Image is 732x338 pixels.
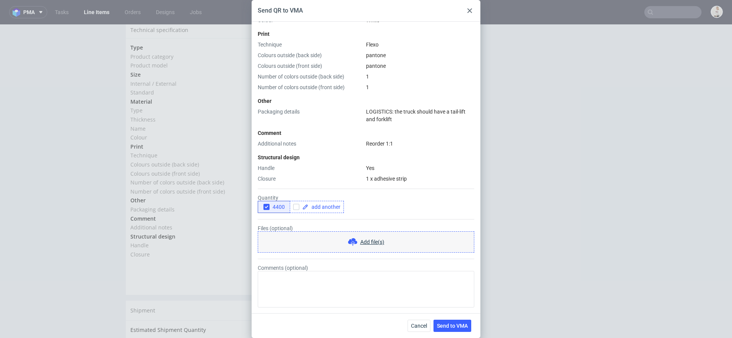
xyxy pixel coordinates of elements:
span: 1 x adhesive strip [366,176,407,182]
div: Files (optional) [258,225,474,253]
span: Yes [366,165,374,171]
td: Comment [130,190,273,199]
td: Technique [130,127,273,136]
td: Number of colors outside (back side) [130,154,273,163]
td: Closure [130,226,273,235]
td: Structural design [130,208,273,217]
div: Quantity [258,195,474,213]
td: Colour [130,109,273,118]
td: Print [130,118,273,127]
div: Additional notes [258,140,363,147]
div: Send QR to VMA [258,6,303,15]
span: 1 [275,154,278,162]
td: Type [130,82,273,91]
div: Number of colors outside (front side) [258,83,363,91]
td: Size [130,46,273,55]
td: Thickness [130,91,273,100]
span: BIO [275,101,284,108]
div: Colours outside (front side) [258,62,363,70]
td: Colours outside (back side) [130,136,273,145]
label: Comments (optional) [258,265,474,308]
button: Cancel [408,320,430,332]
td: Unknown [270,301,416,315]
button: Send to VMA [329,242,370,253]
td: Colours outside (front side) [130,145,273,154]
span: Bio Poly Mailer [275,37,313,45]
a: Download PDF [283,239,329,256]
div: Colours outside (back side) [258,51,363,59]
div: Structural design [258,154,474,161]
td: Additional notes [130,199,273,208]
td: Standard [130,64,273,73]
button: 4400 [258,201,290,213]
span: pantone [366,52,386,58]
span: 400x500 mm [275,64,306,72]
td: Handle [130,216,273,226]
td: Type [130,19,273,28]
td: Packaging details [130,181,273,190]
span: 1 x adhesive strip [275,226,320,234]
div: Packaging details [258,108,363,123]
span: Reorder 1:1 [275,199,305,207]
td: Other [130,171,273,181]
span: White [275,109,290,117]
div: Number of colors outside (back side) [258,73,363,80]
a: Edit specification [372,2,416,10]
textarea: Comments (optional) [258,271,474,308]
span: pantone [275,136,296,144]
td: Estimated Shipment Quantity [130,301,270,315]
span: External [275,56,296,63]
span: Flexo [275,127,288,135]
span: Reorder 1:1 [366,141,393,147]
td: Name [130,100,273,109]
span: 0.06 mm [275,91,295,99]
span: 1 [275,163,278,171]
button: Send to VMA [433,320,471,332]
div: Shipment [126,276,420,296]
td: Product model [130,37,273,46]
span: pantone [366,63,386,69]
td: Material [130,73,273,82]
div: Technique [258,41,363,48]
td: Number of colors outside (front side) [130,163,273,172]
div: Comment [258,129,474,137]
span: 4400 [270,204,285,210]
span: Send to VMA [437,323,468,328]
span: LOGISTICS: the truck should have a tail-lift and forklift [366,109,466,122]
span: Flexo [366,42,379,48]
span: 1 [366,74,369,80]
span: 1 [366,84,369,90]
span: Cancel [411,323,427,328]
span: Poly Mailers [275,29,306,36]
button: Send to QMS [370,242,411,253]
button: Manage shipments [365,281,416,292]
div: Print [258,30,474,38]
span: LOGISTICS: the truck should have a tail-lift and forklift [275,181,413,189]
span: Add file(s) [360,238,384,246]
div: Handle [258,164,363,172]
td: Product category [130,28,273,37]
td: Internal / External [130,55,273,64]
span: Flexible Poly Mailer [275,82,324,90]
div: Other [258,97,474,105]
span: pantone [275,146,296,153]
span: Yes [275,217,284,224]
div: Closure [258,175,363,183]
